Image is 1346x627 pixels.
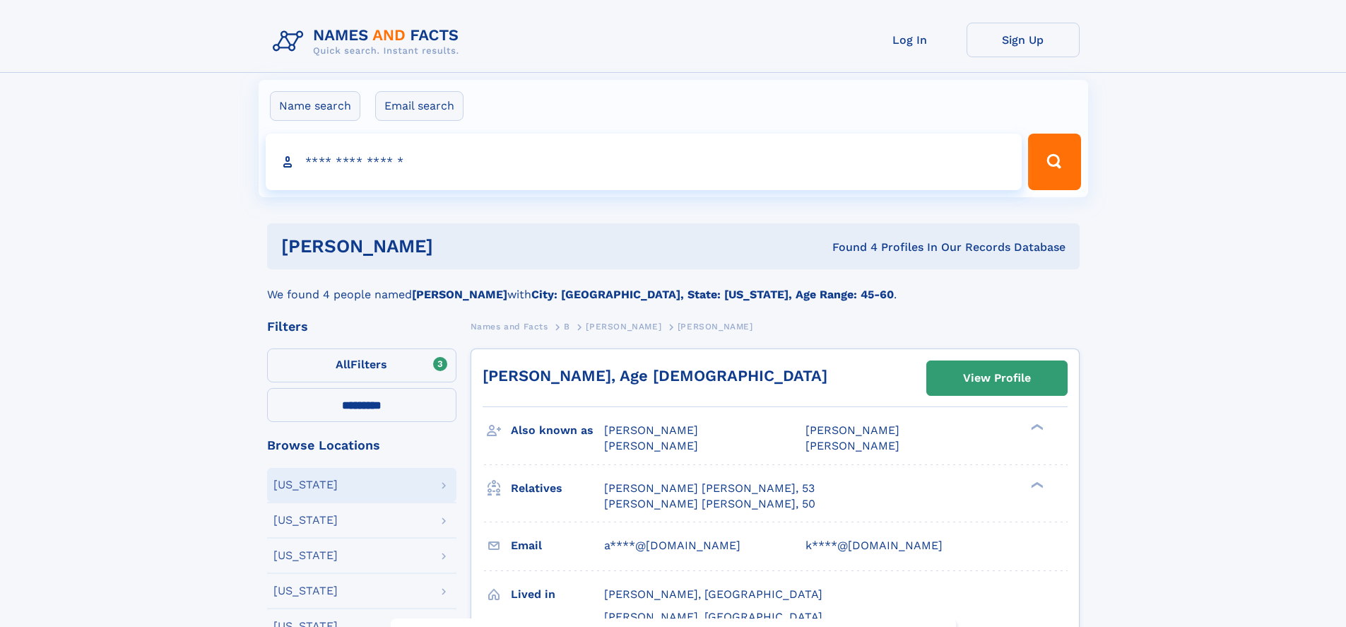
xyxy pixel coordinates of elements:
div: View Profile [963,362,1031,394]
h3: Email [511,534,604,558]
label: Name search [270,91,360,121]
h1: [PERSON_NAME] [281,238,633,255]
span: [PERSON_NAME] [604,423,698,437]
h3: Also known as [511,418,604,443]
a: [PERSON_NAME] [PERSON_NAME], 53 [604,481,815,496]
span: [PERSON_NAME] [678,322,753,332]
a: Names and Facts [471,317,548,335]
span: B [564,322,570,332]
div: [US_STATE] [273,550,338,561]
a: Sign Up [967,23,1080,57]
div: Browse Locations [267,439,456,452]
span: [PERSON_NAME] [604,439,698,452]
div: [US_STATE] [273,479,338,491]
h3: Lived in [511,582,604,607]
div: Found 4 Profiles In Our Records Database [632,240,1065,255]
b: City: [GEOGRAPHIC_DATA], State: [US_STATE], Age Range: 45-60 [531,288,894,301]
label: Filters [267,348,456,382]
span: [PERSON_NAME] [586,322,661,332]
span: All [336,358,350,371]
span: [PERSON_NAME], [GEOGRAPHIC_DATA] [604,587,822,601]
div: ❯ [1027,480,1044,489]
div: Filters [267,320,456,333]
a: [PERSON_NAME] [PERSON_NAME], 50 [604,496,815,512]
span: [PERSON_NAME] [805,423,899,437]
img: Logo Names and Facts [267,23,471,61]
h3: Relatives [511,476,604,500]
a: B [564,317,570,335]
a: Log In [854,23,967,57]
span: [PERSON_NAME], [GEOGRAPHIC_DATA] [604,610,822,623]
div: We found 4 people named with . [267,269,1080,303]
a: [PERSON_NAME], Age [DEMOGRAPHIC_DATA] [483,367,827,385]
div: [US_STATE] [273,515,338,526]
div: [US_STATE] [273,585,338,597]
button: Search Button [1028,134,1080,190]
input: search input [266,134,1022,190]
div: ❯ [1027,423,1044,432]
b: [PERSON_NAME] [412,288,507,301]
label: Email search [375,91,464,121]
a: [PERSON_NAME] [586,317,661,335]
span: [PERSON_NAME] [805,439,899,452]
a: View Profile [927,361,1067,395]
